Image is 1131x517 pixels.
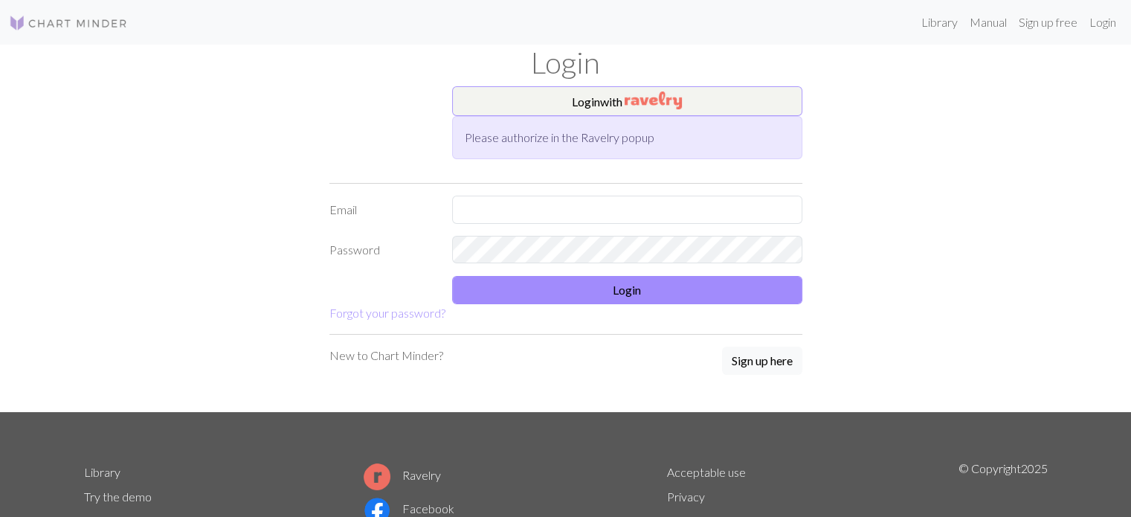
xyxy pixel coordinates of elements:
a: Try the demo [84,489,152,504]
label: Password [320,236,443,264]
img: Logo [9,14,128,32]
button: Login [452,276,802,304]
a: Acceptable use [667,465,746,479]
button: Loginwith [452,86,802,116]
p: New to Chart Minder? [329,347,443,365]
button: Sign up here [722,347,802,375]
a: Manual [964,7,1013,37]
a: Privacy [667,489,705,504]
a: Sign up free [1013,7,1083,37]
a: Sign up here [722,347,802,376]
a: Facebook [364,501,454,516]
h1: Login [75,45,1057,80]
a: Login [1083,7,1122,37]
a: Library [84,465,120,479]
div: Please authorize in the Ravelry popup [452,116,802,159]
label: Email [320,196,443,224]
img: Ravelry logo [364,463,390,490]
a: Library [915,7,964,37]
a: Forgot your password? [329,306,445,320]
img: Ravelry [625,91,682,109]
a: Ravelry [364,468,441,482]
